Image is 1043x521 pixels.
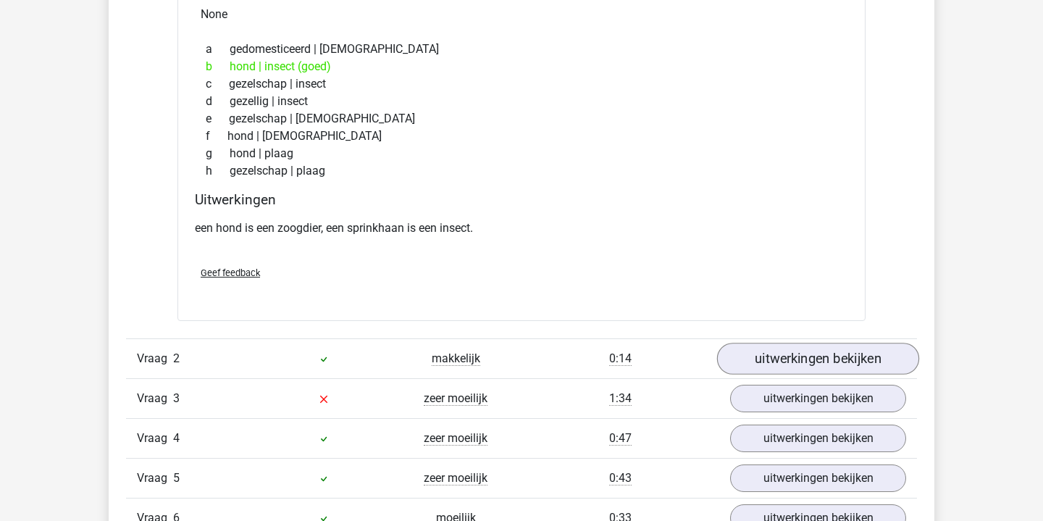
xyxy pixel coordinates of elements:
[609,391,632,406] span: 1:34
[195,162,848,180] div: gezelschap | plaag
[201,267,260,278] span: Geef feedback
[195,128,848,145] div: hond | [DEMOGRAPHIC_DATA]
[206,145,230,162] span: g
[137,430,173,447] span: Vraag
[173,391,180,405] span: 3
[206,128,227,145] span: f
[730,385,906,412] a: uitwerkingen bekijken
[609,351,632,366] span: 0:14
[730,464,906,492] a: uitwerkingen bekijken
[206,58,230,75] span: b
[195,75,848,93] div: gezelschap | insect
[173,431,180,445] span: 4
[195,58,848,75] div: hond | insect (goed)
[206,162,230,180] span: h
[206,41,230,58] span: a
[424,391,487,406] span: zeer moeilijk
[195,93,848,110] div: gezellig | insect
[137,350,173,367] span: Vraag
[206,110,229,128] span: e
[432,351,480,366] span: makkelijk
[195,145,848,162] div: hond | plaag
[730,425,906,452] a: uitwerkingen bekijken
[137,470,173,487] span: Vraag
[206,93,230,110] span: d
[173,351,180,365] span: 2
[609,471,632,485] span: 0:43
[206,75,229,93] span: c
[195,41,848,58] div: gedomesticeerd | [DEMOGRAPHIC_DATA]
[609,431,632,446] span: 0:47
[424,431,487,446] span: zeer moeilijk
[195,220,848,237] p: een hond is een zoogdier, een sprinkhaan is een insect.
[137,390,173,407] span: Vraag
[717,343,919,375] a: uitwerkingen bekijken
[195,191,848,208] h4: Uitwerkingen
[173,471,180,485] span: 5
[195,110,848,128] div: gezelschap | [DEMOGRAPHIC_DATA]
[424,471,487,485] span: zeer moeilijk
